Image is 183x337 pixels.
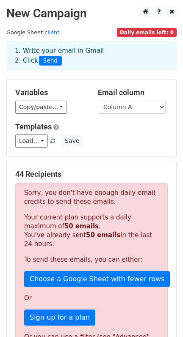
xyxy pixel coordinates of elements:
small: Google Sheet: [6,29,59,36]
a: Load... [15,134,48,148]
div: 1. Write your email in Gmail 2. Click [8,46,175,66]
h5: Email column [98,88,168,97]
button: Save [61,134,83,148]
p: Sorry, you don't have enough daily email credits to send these emails. [24,189,159,206]
span: Daily emails left: 0 [117,28,177,37]
a: client [44,29,59,36]
p: Your current plan supports a daily maximum of . You've already sent in the last 24 hours. [24,213,159,249]
a: Sign up for a plan [24,310,95,326]
h5: Variables [15,88,85,97]
h5: 44 Recipients [15,170,168,179]
p: Or [24,294,159,303]
a: Copy/paste... [15,101,67,114]
strong: 50 emails [64,222,99,230]
h2: New Campaign [6,6,177,21]
a: Templates [15,122,52,131]
a: Daily emails left: 0 [117,29,177,36]
strong: 50 emails [86,231,120,239]
iframe: Chat Widget [141,296,183,337]
p: To send these emails, you can either: [24,255,159,264]
a: Choose a Google Sheet with fewer rows [24,271,170,287]
span: Send [39,56,62,66]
